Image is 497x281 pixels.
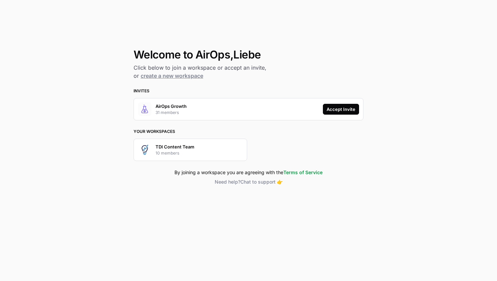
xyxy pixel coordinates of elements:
img: Company Logo [138,102,151,116]
div: By joining a workspace you are agreeing with the [134,169,363,176]
button: Need help?Chat to support 👉 [134,179,363,185]
a: Terms of Service [283,169,323,175]
div: Accept Invite [327,106,355,113]
button: Company LogoTDI Content Team10 members [134,139,247,161]
h1: Welcome to AirOps, Liebe [134,49,363,61]
h2: Click below to join a workspace or accept an invite, or [134,64,363,80]
p: AirOps Growth [156,103,187,110]
p: 10 members [156,150,179,156]
h3: Invites [134,88,363,94]
a: create a new workspace [141,72,203,79]
span: Chat to support 👉 [240,179,283,185]
h3: Your Workspaces [134,128,363,135]
p: TDI Content Team [156,143,194,150]
button: Accept Invite [323,104,359,115]
p: 31 members [156,110,179,116]
span: Need help? [215,179,240,185]
img: Company Logo [138,143,151,157]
